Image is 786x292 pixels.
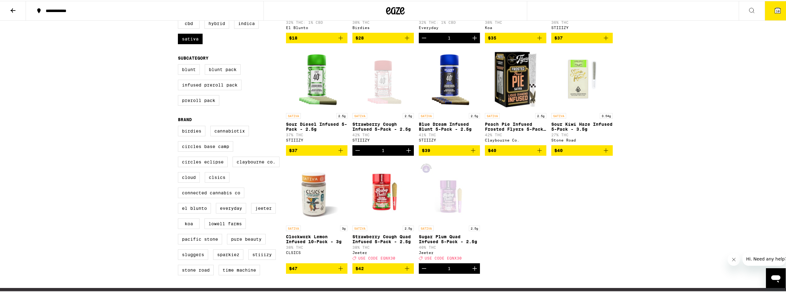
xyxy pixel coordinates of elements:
[204,218,246,228] label: Lowell Farms
[355,35,364,40] span: $28
[419,233,480,243] p: Sugar Plum Quad Infused 5-Pack - 2.5g
[286,32,347,42] button: Add to bag
[352,112,367,118] p: SATIVA
[352,233,414,243] p: Strawberry Cough Quad Infused 5-Pack - 2.5g
[488,147,496,152] span: $40
[551,132,613,136] p: 27% THC
[204,17,229,28] label: Hybrid
[419,32,429,42] button: Decrement
[336,112,347,118] p: 2.5g
[289,147,297,152] span: $37
[469,262,480,273] button: Increment
[178,33,203,43] label: Sativa
[4,4,44,9] span: Hi. Need any help?
[289,35,297,40] span: $18
[178,218,200,228] label: Koa
[352,19,414,23] p: 30% THC
[352,160,414,262] a: Open page for Strawberry Cough Quad Infused 5-Pack - 2.5g from Jeeter
[286,112,301,118] p: SATIVA
[382,147,385,152] div: 1
[419,47,480,109] img: STIIIZY - Blue Dream Infused Blunt 5-Pack - 2.5g
[419,160,480,262] a: Open page for Sugar Plum Quad Infused 5-Pack - 2.5g from Jeeter
[286,19,347,23] p: 32% THC: 1% CBD
[551,121,613,131] p: Sour Kiwi Haze Infused 5-Pack - 3.5g
[216,202,246,213] label: Everyday
[419,137,480,141] div: STIIIZY
[422,147,430,152] span: $39
[485,112,500,118] p: SATIVA
[485,47,546,144] a: Open page for Peach Pie Infused Frosted Flyers 5-Pack - 2.5g from Claybourne Co.
[205,63,241,74] label: Blunt Pack
[742,251,786,265] iframe: Message from company
[419,121,480,131] p: Blue Dream Infused Blunt 5-Pack - 2.5g
[551,32,613,42] button: Add to bag
[178,63,200,74] label: Blunt
[419,47,480,144] a: Open page for Blue Dream Infused Blunt 5-Pack - 2.5g from STIIIZY
[358,255,395,259] span: USE CODE EQNX30
[352,132,414,136] p: 42% THC
[554,35,563,40] span: $37
[403,144,414,155] button: Increment
[178,116,192,121] legend: Brand
[286,47,347,109] img: STIIIZY - Sour Diesel Infused 5-Pack - 2.5g
[419,144,480,155] button: Add to bag
[551,47,613,109] img: Stone Road - Sour Kiwi Haze Infused 5-Pack - 3.5g
[448,265,451,270] div: 1
[425,255,462,259] span: USE CODE EQNX30
[554,147,563,152] span: $40
[286,121,347,131] p: Sour Diesel Infused 5-Pack - 2.5g
[551,112,566,118] p: SATIVA
[227,233,266,243] label: Pure Beauty
[352,121,414,131] p: Strawberry Cough Infused 5-Pack - 2.5g
[419,19,480,23] p: 32% THC: 1% CBD
[352,262,414,273] button: Add to bag
[178,79,242,89] label: Infused Preroll Pack
[469,32,480,42] button: Increment
[213,248,243,259] label: Sparkiez
[485,132,546,136] p: 42% THC
[488,35,496,40] span: $35
[286,225,301,230] p: SATIVA
[251,202,276,213] label: Jeeter
[286,144,347,155] button: Add to bag
[352,250,414,254] div: Jeeter
[286,250,347,254] div: CLSICS
[469,112,480,118] p: 2.5g
[286,25,347,29] div: El Blunto
[178,156,228,166] label: Circles Eclipse
[219,264,260,274] label: Time Machine
[286,132,347,136] p: 37% THC
[419,225,434,230] p: SATIVA
[286,160,347,222] img: CLSICS - Clockwork Lemon Infused 10-Pack - 3g
[485,137,546,141] div: Claybourne Co.
[178,187,244,197] label: Connected Cannabis Co
[469,225,480,230] p: 2.5g
[352,32,414,42] button: Add to bag
[535,112,546,118] p: 2.5g
[178,171,200,182] label: Cloud
[352,144,363,155] button: Decrement
[403,112,414,118] p: 2.5g
[551,19,613,23] p: 36% THC
[178,94,219,105] label: Preroll Pack
[551,25,613,29] div: STIIIZY
[340,225,347,230] p: 3g
[600,112,613,118] p: 3.54g
[551,144,613,155] button: Add to bag
[289,265,297,270] span: $47
[551,47,613,144] a: Open page for Sour Kiwi Haze Infused 5-Pack - 3.5g from Stone Road
[419,112,434,118] p: SATIVA
[178,264,214,274] label: Stone Road
[178,55,208,60] legend: Subcategory
[178,233,222,243] label: Pacific Stone
[485,144,546,155] button: Add to bag
[234,17,259,28] label: Indica
[355,265,364,270] span: $42
[419,132,480,136] p: 41% THC
[419,262,429,273] button: Decrement
[286,160,347,262] a: Open page for Clockwork Lemon Infused 10-Pack - 3g from CLSICS
[352,244,414,248] p: 38% THC
[403,225,414,230] p: 2.5g
[352,137,414,141] div: STIIIZY
[286,233,347,243] p: Clockwork Lemon Infused 10-Pack - 3g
